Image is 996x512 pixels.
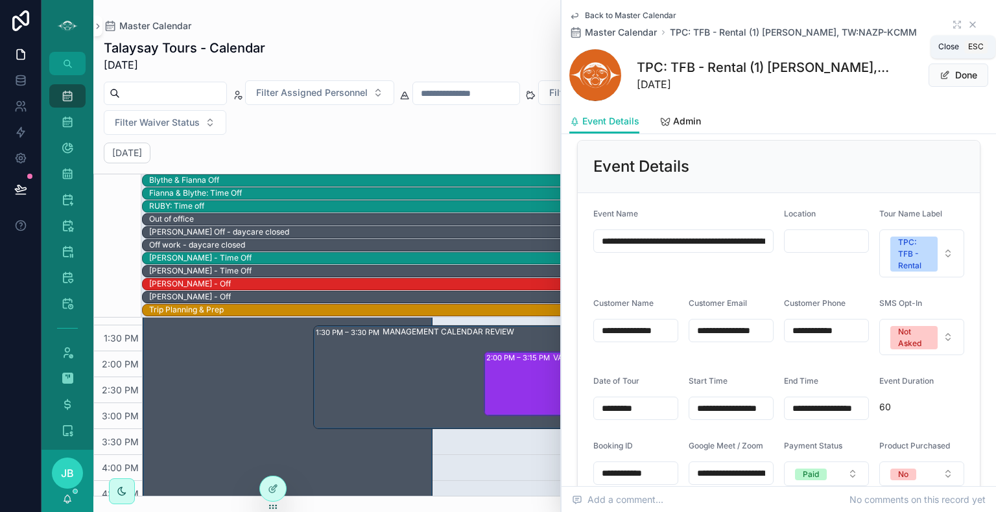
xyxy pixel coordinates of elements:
div: Off work - daycare closed [149,239,245,251]
div: Out of office [149,214,194,224]
div: [PERSON_NAME] - Time Off [149,266,252,276]
span: Admin [673,115,701,128]
a: Master Calendar [569,26,657,39]
button: Done [929,64,988,87]
button: Select Button [879,229,964,277]
span: 2:30 PM [99,384,142,395]
span: Location [784,209,816,218]
h1: TPC: TFB - Rental (1) [PERSON_NAME], TW:NAZP-KCMM [637,58,891,76]
div: RUBY: Time off [149,200,204,212]
div: Fianna & Blythe: Time Off [149,187,242,199]
div: Blythe & Fianna Off [149,175,219,185]
div: VAN: [GEOGRAPHIC_DATA][PERSON_NAME] (1) [PERSON_NAME], TW:XUTN-GHCE [553,353,839,363]
span: 4:00 PM [99,462,142,473]
span: 3:00 PM [99,410,142,421]
div: Richard - Time Off [149,265,252,277]
span: Filter Assigned Personnel [256,86,368,99]
div: 1:30 PM – 3:30 PMMANAGEMENT CALENDAR REVIEW [314,326,602,428]
span: Tour Name Label [879,209,942,218]
div: No [898,469,908,480]
div: Candace - Off [149,291,231,303]
span: 60 [879,401,964,413]
span: No comments on this record yet [849,493,986,506]
div: [PERSON_NAME] - Time Off [149,253,252,263]
span: [DATE] [104,57,265,73]
div: Trip Planning & Prep [149,304,224,316]
div: [PERSON_NAME] - Off [149,292,231,302]
span: Customer Phone [784,298,846,308]
div: 2:00 PM – 3:15 PM [486,351,553,364]
div: MANAGEMENT CALENDAR REVIEW [383,327,514,337]
a: Back to Master Calendar [569,10,676,21]
div: TPC: TFB - Rental [898,237,930,272]
span: Event Name [593,209,638,218]
div: Fianna & Blythe: Time Off [149,188,242,198]
span: Event Duration [879,376,934,386]
span: 2:00 PM [99,358,142,369]
div: 2:00 PM – 3:15 PMVAN: [GEOGRAPHIC_DATA][PERSON_NAME] (1) [PERSON_NAME], TW:XUTN-GHCE [484,352,773,415]
span: 1:30 PM [101,332,142,343]
span: JB [61,465,74,481]
span: Filter Payment Status [549,86,642,99]
span: Date of Tour [593,376,639,386]
span: Product Purchased [879,441,950,450]
div: Paid [803,469,819,480]
span: End Time [784,376,818,386]
span: Close [938,41,959,52]
h2: Event Details [593,156,689,177]
span: Esc [966,41,986,52]
a: TPC: TFB - Rental (1) [PERSON_NAME], TW:NAZP-KCMM [670,26,917,39]
span: Master Calendar [585,26,657,39]
img: App logo [57,16,78,36]
span: 1:00 PM [101,307,142,318]
div: Off work - daycare closed [149,240,245,250]
span: Google Meet / Zoom [689,441,763,450]
a: Admin [660,110,701,135]
div: [PERSON_NAME] Off - daycare closed [149,227,289,237]
span: Filter Waiver Status [115,116,200,129]
span: Booking ID [593,441,633,450]
div: Not Asked [898,326,930,349]
span: Back to Master Calendar [585,10,676,21]
div: [PERSON_NAME] - Off [149,279,231,289]
span: Customer Name [593,298,654,308]
button: Select Button [245,80,394,105]
h2: [DATE] [112,146,142,159]
button: Select Button [879,319,964,355]
div: 1:30 PM – 3:30 PM [316,326,383,339]
a: Master Calendar [104,19,191,32]
div: Out of office [149,213,194,225]
span: 4:30 PM [99,488,142,499]
span: Start Time [689,376,728,386]
span: 3:30 PM [99,436,142,447]
div: Becky Off - daycare closed [149,226,289,238]
span: Customer Email [689,298,747,308]
span: Event Details [582,115,639,128]
button: Select Button [104,110,226,135]
div: RUBY: Time off [149,201,204,211]
span: SMS Opt-In [879,298,922,308]
button: Select Button [538,80,669,105]
div: Trip Planning & Prep [149,305,224,315]
button: Select Button [879,461,964,486]
span: [DATE] [637,76,891,92]
div: Blythe & Fianna Off [149,174,219,186]
div: scrollable content [41,75,93,450]
div: Richard - Time Off [149,252,252,264]
span: Add a comment... [572,493,663,506]
a: Event Details [569,110,639,134]
div: Candace - Off [149,278,231,290]
span: Payment Status [784,441,842,450]
button: Select Button [784,461,869,486]
h1: Talaysay Tours - Calendar [104,39,265,57]
span: Master Calendar [119,19,191,32]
